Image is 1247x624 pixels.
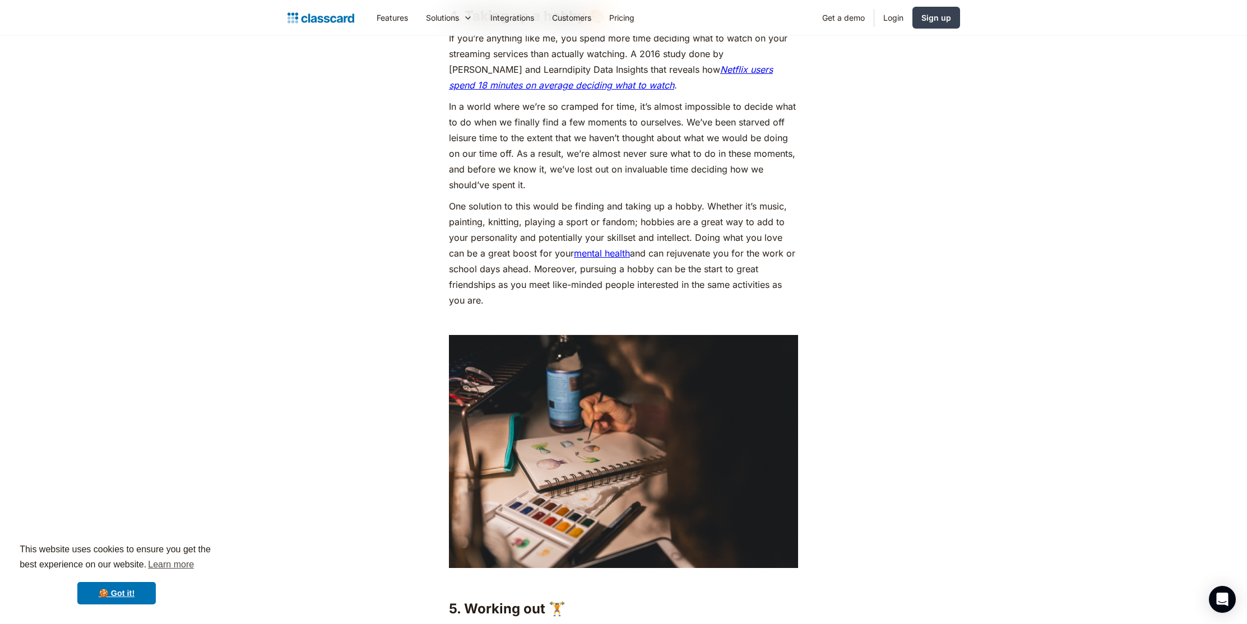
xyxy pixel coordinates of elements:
a: learn more about cookies [146,556,196,573]
a: Pricing [600,5,643,30]
img: a person engaging in some watercolor painting at their desk [449,335,798,567]
span: This website uses cookies to ensure you get the best experience on our website. [20,543,214,573]
p: ‍ [449,314,798,329]
div: Solutions [426,12,459,24]
a: Features [368,5,417,30]
p: If you’re anything like me, you spend more time deciding what to watch on your streaming services... [449,30,798,93]
p: ‍ [449,574,798,589]
strong: 5. Working out 🏋️ [449,600,565,617]
p: One solution to this would be finding and taking up a hobby. Whether it’s music, painting, knitti... [449,198,798,308]
a: home [288,10,354,26]
div: Open Intercom Messenger [1209,586,1236,613]
a: Login [874,5,912,30]
a: Customers [543,5,600,30]
div: Solutions [417,5,481,30]
a: Get a demo [813,5,874,30]
a: Netflix users spend 18 minutes on average deciding what to watch [449,64,773,91]
p: In a world where we’re so cramped for time, it’s almost impossible to decide what to do when we f... [449,99,798,193]
a: Sign up [912,7,960,29]
a: Integrations [481,5,543,30]
div: Sign up [921,12,951,24]
a: mental health [574,248,630,259]
div: cookieconsent [9,532,224,615]
a: dismiss cookie message [77,582,156,604]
